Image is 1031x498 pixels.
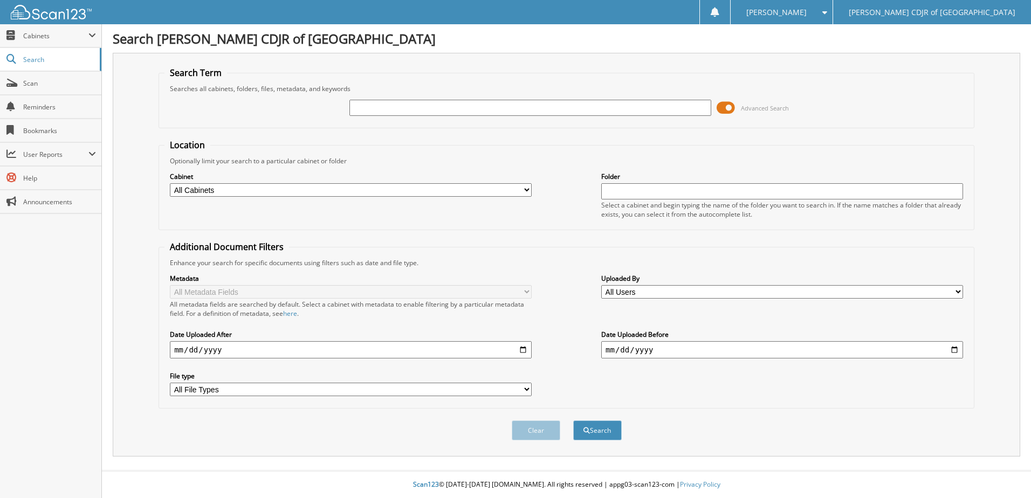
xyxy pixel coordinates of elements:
div: Enhance your search for specific documents using filters such as date and file type. [164,258,968,267]
span: Bookmarks [23,126,96,135]
span: User Reports [23,150,88,159]
label: Date Uploaded After [170,330,532,339]
div: Searches all cabinets, folders, files, metadata, and keywords [164,84,968,93]
iframe: Chat Widget [977,446,1031,498]
span: Advanced Search [741,104,789,112]
legend: Additional Document Filters [164,241,289,253]
span: [PERSON_NAME] CDJR of [GEOGRAPHIC_DATA] [849,9,1015,16]
div: Optionally limit your search to a particular cabinet or folder [164,156,968,165]
span: Cabinets [23,31,88,40]
label: Metadata [170,274,532,283]
span: [PERSON_NAME] [746,9,807,16]
label: Date Uploaded Before [601,330,963,339]
input: start [170,341,532,358]
button: Clear [512,420,560,440]
a: here [283,309,297,318]
span: Scan123 [413,480,439,489]
span: Help [23,174,96,183]
img: scan123-logo-white.svg [11,5,92,19]
div: Select a cabinet and begin typing the name of the folder you want to search in. If the name match... [601,200,963,219]
label: Uploaded By [601,274,963,283]
div: All metadata fields are searched by default. Select a cabinet with metadata to enable filtering b... [170,300,532,318]
span: Reminders [23,102,96,112]
label: Folder [601,172,963,181]
span: Search [23,55,94,64]
legend: Location [164,139,210,151]
input: end [601,341,963,358]
span: Scan [23,79,96,88]
legend: Search Term [164,67,227,79]
div: © [DATE]-[DATE] [DOMAIN_NAME]. All rights reserved | appg03-scan123-com | [102,472,1031,498]
a: Privacy Policy [680,480,720,489]
h1: Search [PERSON_NAME] CDJR of [GEOGRAPHIC_DATA] [113,30,1020,47]
button: Search [573,420,622,440]
label: File type [170,371,532,381]
label: Cabinet [170,172,532,181]
span: Announcements [23,197,96,206]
